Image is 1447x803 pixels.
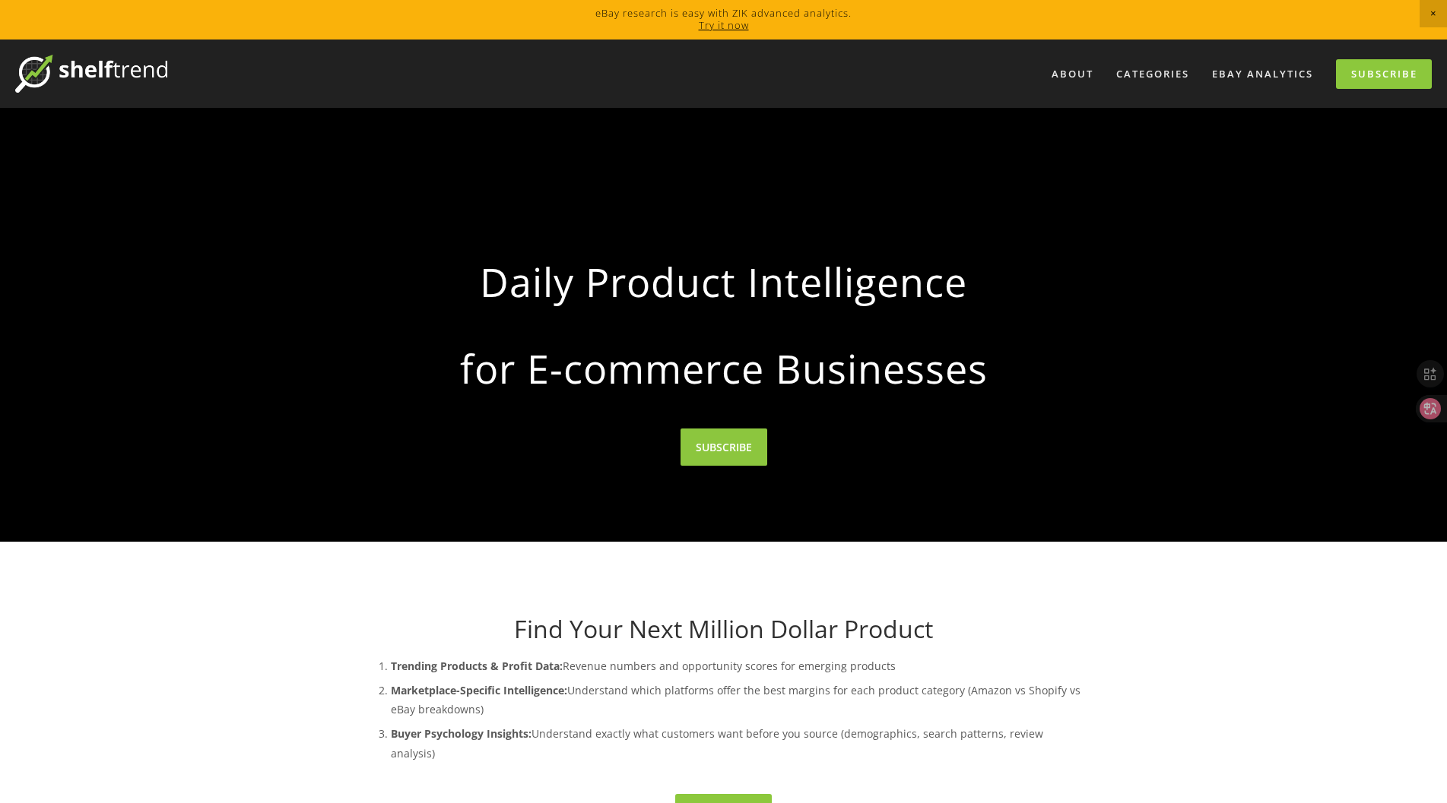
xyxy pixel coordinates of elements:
[391,724,1087,762] p: Understand exactly what customers want before you source (demographics, search patterns, review a...
[391,683,567,697] strong: Marketplace-Specific Intelligence:
[360,615,1087,643] h1: Find Your Next Million Dollar Product
[681,428,767,466] a: SUBSCRIBE
[391,656,1087,675] p: Revenue numbers and opportunity scores for emerging products
[15,55,167,93] img: ShelfTrend
[1202,62,1323,87] a: eBay Analytics
[391,659,563,673] strong: Trending Products & Profit Data:
[1042,62,1103,87] a: About
[699,18,749,32] a: Try it now
[1106,62,1199,87] div: Categories
[391,681,1087,719] p: Understand which platforms offer the best margins for each product category (Amazon vs Shopify vs...
[391,726,532,741] strong: Buyer Psychology Insights:
[385,246,1063,318] strong: Daily Product Intelligence
[1336,59,1432,89] a: Subscribe
[385,333,1063,404] strong: for E-commerce Businesses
